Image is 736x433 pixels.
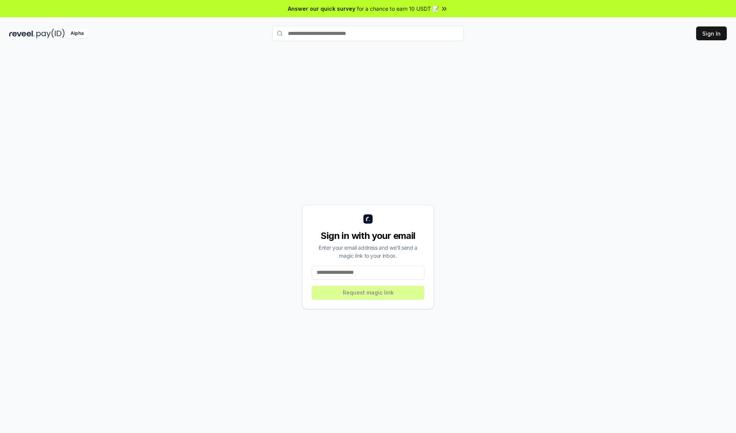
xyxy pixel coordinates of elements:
button: Sign In [696,26,727,40]
span: Answer our quick survey [288,5,355,13]
img: pay_id [36,29,65,38]
div: Alpha [66,29,88,38]
div: Sign in with your email [312,230,424,242]
span: for a chance to earn 10 USDT 📝 [357,5,439,13]
div: Enter your email address and we’ll send a magic link to your inbox. [312,244,424,260]
img: reveel_dark [9,29,35,38]
img: logo_small [363,214,373,224]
